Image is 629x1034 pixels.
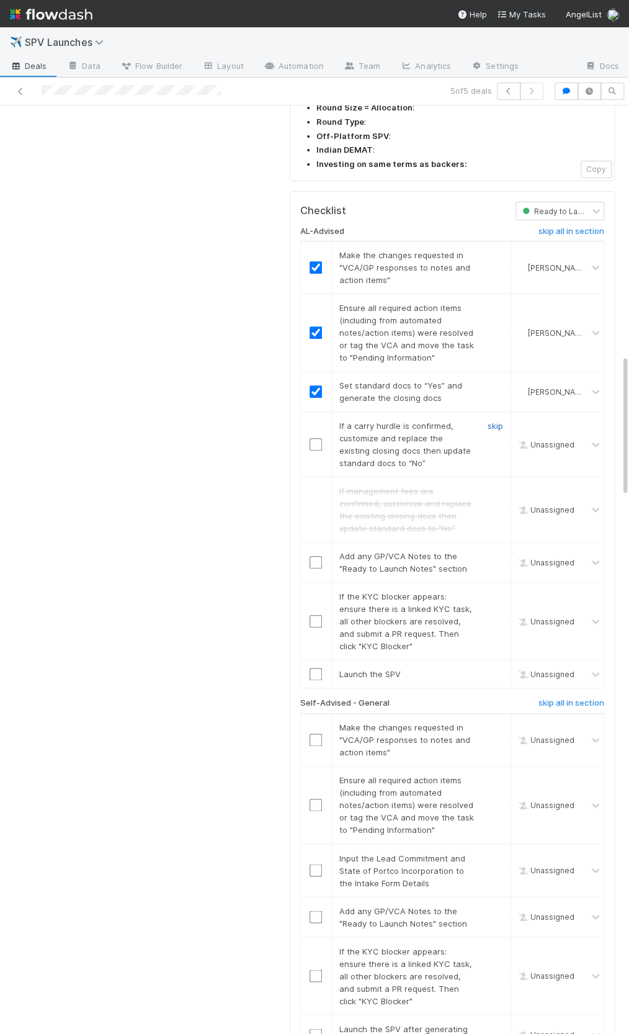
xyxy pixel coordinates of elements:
[528,328,589,338] span: [PERSON_NAME]
[316,131,389,141] strong: Off-Platform SPV
[316,116,604,128] li: :
[339,946,472,1005] span: If the KYC blocker appears: ensure there is a linked KYC task, all other blockers are resolved, a...
[390,57,461,77] a: Analytics
[520,206,595,215] span: Ready to Launch
[300,698,390,708] h6: Self-Advised - General
[516,387,526,397] img: avatar_04f2f553-352a-453f-b9fb-c6074dc60769.png
[339,551,467,573] span: Add any GP/VCA Notes to the "Ready to Launch Notes" section
[254,57,334,77] a: Automation
[515,800,574,809] span: Unassigned
[316,145,373,155] strong: Indian DEMAT
[457,8,487,20] div: Help
[10,37,22,47] span: ✈️
[339,591,472,651] span: If the KYC blocker appears: ensure there is a linked KYC task, all other blockers are resolved, a...
[300,227,344,236] h6: AL-Advised
[538,698,604,708] h6: skip all in section
[515,505,574,515] span: Unassigned
[316,130,604,143] li: :
[538,698,604,713] a: skip all in section
[339,380,462,403] span: Set standard docs to “Yes” and generate the closing docs
[339,250,470,285] span: Make the changes requested in "VCA/GP responses to notes and action items"
[607,9,619,21] img: avatar_04f2f553-352a-453f-b9fb-c6074dc60769.png
[339,303,474,362] span: Ensure all required action items (including from automated notes/action items) were resolved or t...
[581,161,612,178] button: Copy
[316,144,604,156] li: :
[515,912,574,921] span: Unassigned
[192,57,254,77] a: Layout
[538,227,604,241] a: skip all in section
[110,57,192,77] a: Flow Builder
[515,617,574,626] span: Unassigned
[515,558,574,567] span: Unassigned
[450,84,492,97] span: 5 of 5 deals
[316,159,467,169] strong: Investing on same terms as backers:
[575,57,629,77] a: Docs
[316,117,364,127] strong: Round Type
[300,205,346,217] h5: Checklist
[316,102,604,114] li: :
[528,387,589,397] span: [PERSON_NAME]
[339,775,474,835] span: Ensure all required action items (including from automated notes/action items) were resolved or t...
[515,440,574,449] span: Unassigned
[515,735,574,744] span: Unassigned
[528,263,589,272] span: [PERSON_NAME]
[10,4,92,25] img: logo-inverted-e16ddd16eac7371096b0.svg
[461,57,529,77] a: Settings
[516,328,526,338] img: avatar_04f2f553-352a-453f-b9fb-c6074dc60769.png
[334,57,390,77] a: Team
[515,670,574,679] span: Unassigned
[497,8,546,20] a: My Tasks
[339,906,467,928] span: Add any GP/VCA Notes to the "Ready to Launch Notes" section
[316,102,413,112] strong: Round Size = Allocation
[339,722,470,757] span: Make the changes requested in "VCA/GP responses to notes and action items"
[515,865,574,874] span: Unassigned
[488,421,503,431] a: skip
[120,60,182,72] span: Flow Builder
[339,486,471,533] span: If management fees are confirmed, customize and replace the existing closing docs then update sta...
[538,227,604,236] h6: skip all in section
[339,421,471,468] span: If a carry hurdle is confirmed, customize and replace the existing closing docs then update stand...
[25,36,110,48] span: SPV Launches
[10,60,47,72] span: Deals
[515,971,574,980] span: Unassigned
[566,9,602,19] span: AngelList
[339,669,401,679] span: Launch the SPV
[57,57,110,77] a: Data
[516,263,526,272] img: avatar_04f2f553-352a-453f-b9fb-c6074dc60769.png
[497,9,546,19] span: My Tasks
[339,853,465,888] span: Input the Lead Commitment and State of Portco Incorporation to the Intake Form Details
